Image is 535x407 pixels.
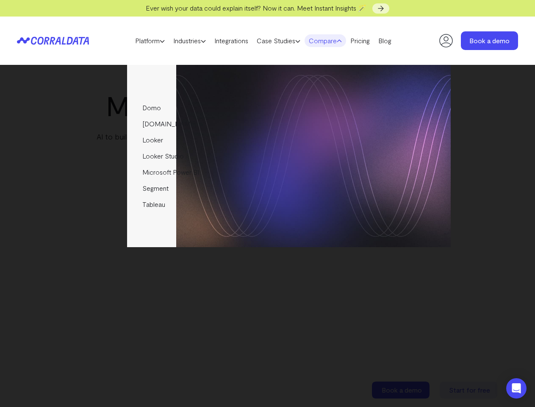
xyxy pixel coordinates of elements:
a: [DOMAIN_NAME] [127,116,218,132]
a: Integrations [210,34,252,47]
a: Looker Studio [127,148,218,164]
a: Tableau [127,196,218,212]
a: Microsoft Power BI [127,164,218,180]
a: Case Studies [252,34,305,47]
a: Compare [305,34,346,47]
span: Ever wish your data could explain itself? Now it can. Meet Instant Insights 🪄 [146,4,366,12]
div: Open Intercom Messenger [506,378,527,399]
a: Pricing [346,34,374,47]
a: Industries [169,34,210,47]
a: Book a demo [461,31,518,50]
a: Blog [374,34,396,47]
a: Domo [127,100,218,116]
a: Looker [127,132,218,148]
a: Segment [127,180,218,196]
a: Platform [131,34,169,47]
